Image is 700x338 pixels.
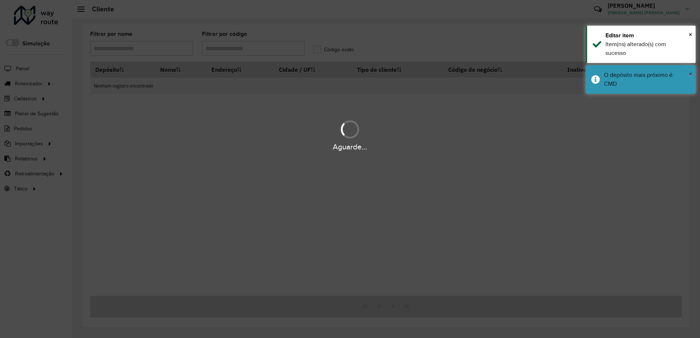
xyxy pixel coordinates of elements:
button: Close [689,68,692,79]
button: Close [689,29,692,40]
div: Item(ns) alterado(s) com sucesso [605,40,690,57]
div: Editar item [605,31,690,40]
div: O depósito mais próximo é: CMD [604,71,690,88]
span: × [689,70,692,78]
span: × [689,30,692,38]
